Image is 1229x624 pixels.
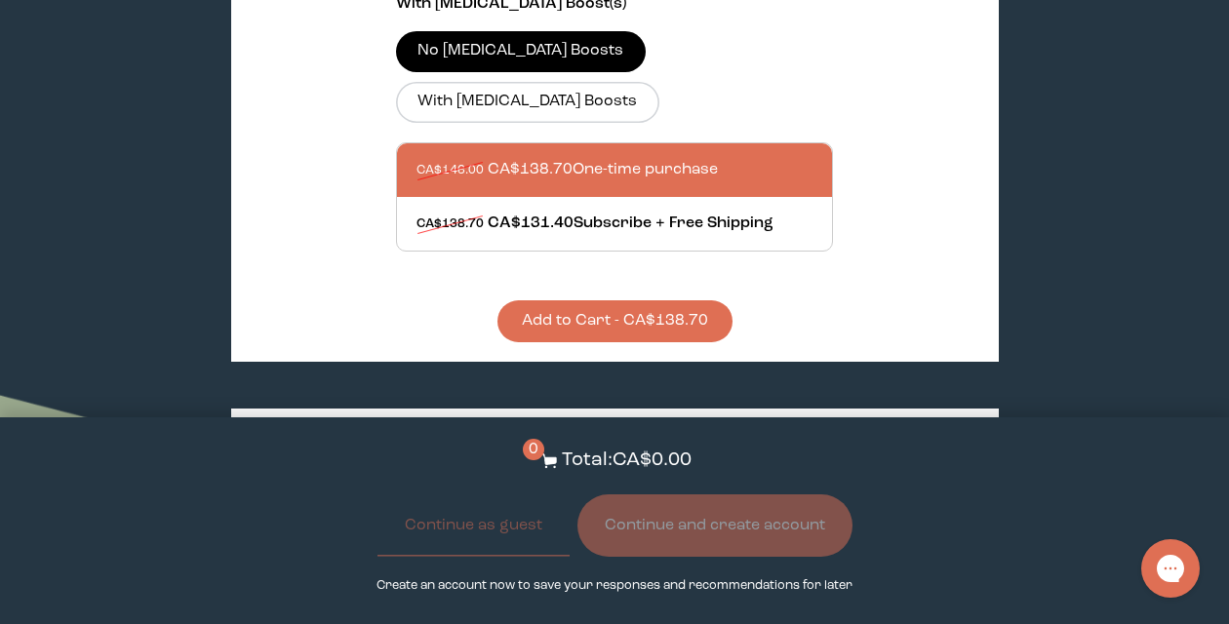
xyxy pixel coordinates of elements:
button: Continue and create account [577,494,852,557]
span: 0 [523,439,544,460]
button: Add to Cart - CA$138.70 [497,300,733,342]
button: Continue as guest [377,494,570,557]
p: Total: CA$0.00 [562,447,692,475]
label: No [MEDICAL_DATA] Boosts [396,31,646,72]
label: With [MEDICAL_DATA] Boosts [396,82,659,123]
iframe: Gorgias live chat messenger [1131,532,1209,604]
p: Create an account now to save your responses and recommendations for later [377,576,852,595]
